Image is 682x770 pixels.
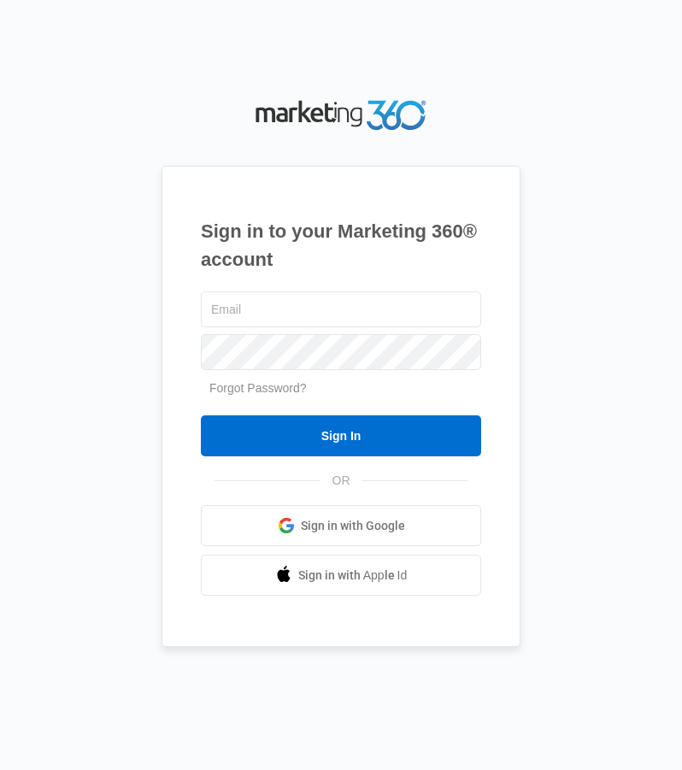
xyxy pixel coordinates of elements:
span: Sign in with Apple Id [298,567,408,585]
span: Sign in with Google [301,517,405,535]
input: Email [201,291,481,327]
h1: Sign in to your Marketing 360® account [201,217,481,273]
a: Forgot Password? [209,381,307,395]
a: Sign in with Google [201,505,481,546]
input: Sign In [201,415,481,456]
a: Sign in with Apple Id [201,555,481,596]
span: OR [320,472,362,490]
